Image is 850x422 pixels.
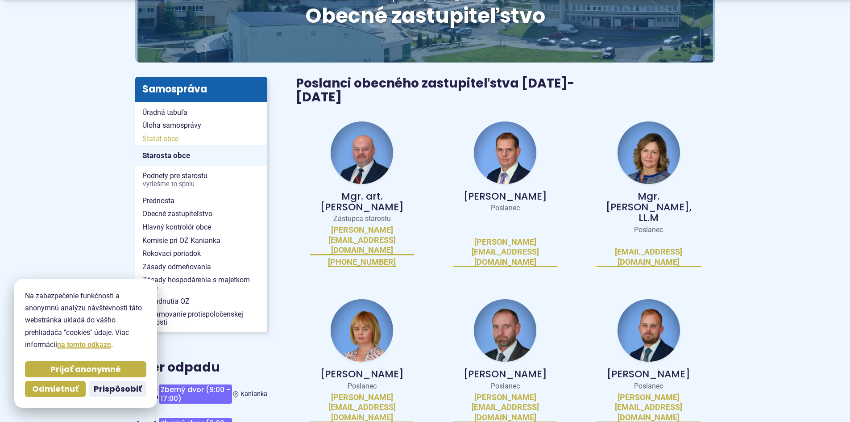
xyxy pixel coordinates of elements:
a: Zberný dvor (9:00 - 17:00) Kanianka 27. sep Zajtra [135,381,267,407]
span: Oznamovanie protispoločenskej činnosti [142,308,260,329]
span: Poslanci obecného zastupiteľstva [DATE]-[DATE] [296,75,574,106]
h3: Zber odpadu [135,361,267,375]
a: Oznamovanie protispoločenskej činnosti [135,308,267,329]
span: Prijať anonymné [50,364,121,375]
a: Úradná tabuľa [135,106,267,119]
img: fotka - Jozef Baláž [331,121,393,184]
a: Komisie pri OZ Kanianka [135,234,267,247]
span: Zasadnutia OZ [142,295,260,308]
p: Mgr. art. [PERSON_NAME] [310,191,414,213]
p: Poslanec [310,382,414,391]
span: Prispôsobiť [94,384,142,394]
a: Prednosta [135,194,267,208]
button: Prijať anonymné [25,361,146,377]
p: Poslanec [453,204,557,213]
span: Obecné zastupiteľstvo [305,1,545,30]
img: fotka - Miroslava Hollá [331,299,393,362]
span: Úloha samosprávy [142,119,260,132]
span: Prednosta [142,194,260,208]
p: Zástupca starostu [310,214,414,223]
a: Hlavný kontrolór obce [135,221,267,234]
a: [PERSON_NAME][EMAIL_ADDRESS][DOMAIN_NAME] [310,225,414,255]
span: Komisie pri OZ Kanianka [142,234,260,247]
a: [EMAIL_ADDRESS][DOMAIN_NAME] [597,247,701,267]
p: Mgr. [PERSON_NAME], LL.M [597,191,701,224]
span: Štatút obce [142,132,260,146]
span: Podnety pre starostu [142,169,260,190]
img: fotka - Andrea Filt [618,121,680,184]
p: [PERSON_NAME] [453,369,557,380]
a: Zásady odmeňovania [135,260,267,274]
a: Úloha samosprávy [135,119,267,132]
a: Zásady hospodárenia s majetkom obce [135,273,267,294]
p: Poslanec [453,382,557,391]
p: Poslanec [597,226,701,234]
span: Zberný dvor (9:00 - 17:00) [159,384,232,404]
a: Starosta obce [135,145,267,166]
a: Zasadnutia OZ [135,295,267,308]
a: Obecné zastupiteľstvo [135,207,267,221]
span: Hlavný kontrolór obce [142,221,260,234]
img: fotka - Andrej Baláž [474,121,536,184]
img: fotka - Michal Kollár [618,299,680,362]
span: Kanianka [240,390,267,398]
a: [PERSON_NAME][EMAIL_ADDRESS][DOMAIN_NAME] [453,237,557,267]
p: Na zabezpečenie funkčnosti a anonymnú analýzu návštevnosti táto webstránka ukladá do vášho prehli... [25,290,146,351]
span: Zásady hospodárenia s majetkom obce [142,273,260,294]
h3: Samospráva [135,77,267,102]
p: [PERSON_NAME] [597,369,701,380]
a: Podnety pre starostuVyriešme to spolu [135,169,267,190]
button: Odmietnuť [25,381,86,397]
button: Prispôsobiť [89,381,146,397]
span: Zásady odmeňovania [142,260,260,274]
p: [PERSON_NAME] [310,369,414,380]
a: na tomto odkaze [57,340,111,349]
a: Štatút obce [135,132,267,146]
span: Vyriešme to spolu [142,181,260,188]
span: Odmietnuť [32,384,79,394]
a: [PHONE_NUMBER] [328,257,396,267]
a: Rokovací poriadok [135,247,267,260]
p: [PERSON_NAME] [453,191,557,202]
p: Poslanec [597,382,701,391]
span: Úradná tabuľa [142,106,260,119]
span: Starosta obce [142,149,260,163]
img: fotka - Peter Hraňo [474,299,536,362]
span: Rokovací poriadok [142,247,260,260]
span: Obecné zastupiteľstvo [142,207,260,221]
